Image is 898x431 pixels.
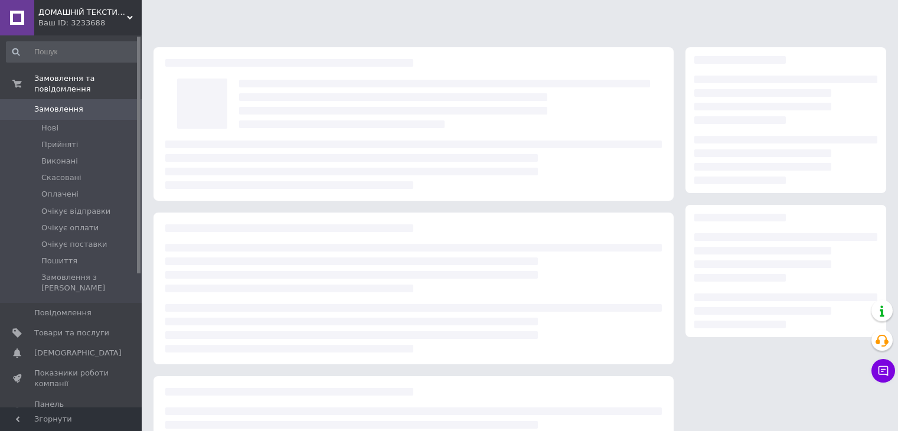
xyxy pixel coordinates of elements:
[34,399,109,420] span: Панель управління
[41,223,99,233] span: Очікує оплати
[41,156,78,166] span: Виконані
[34,368,109,389] span: Показники роботи компанії
[34,104,83,115] span: Замовлення
[41,172,81,183] span: Скасовані
[41,239,107,250] span: Очікує поставки
[41,139,78,150] span: Прийняті
[34,328,109,338] span: Товари та послуги
[41,206,110,217] span: Очікує відправки
[34,73,142,94] span: Замовлення та повідомлення
[34,308,92,318] span: Повідомлення
[41,123,58,133] span: Нові
[41,256,77,266] span: Пошиття
[38,7,127,18] span: ДОМАШНІЙ ТЕКСТИЛЬ - затишок та комфорт у Вашому домі
[41,272,138,293] span: Замовлення з [PERSON_NAME]
[34,348,122,358] span: [DEMOGRAPHIC_DATA]
[41,189,79,200] span: Оплачені
[38,18,142,28] div: Ваш ID: 3233688
[871,359,895,383] button: Чат з покупцем
[6,41,139,63] input: Пошук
